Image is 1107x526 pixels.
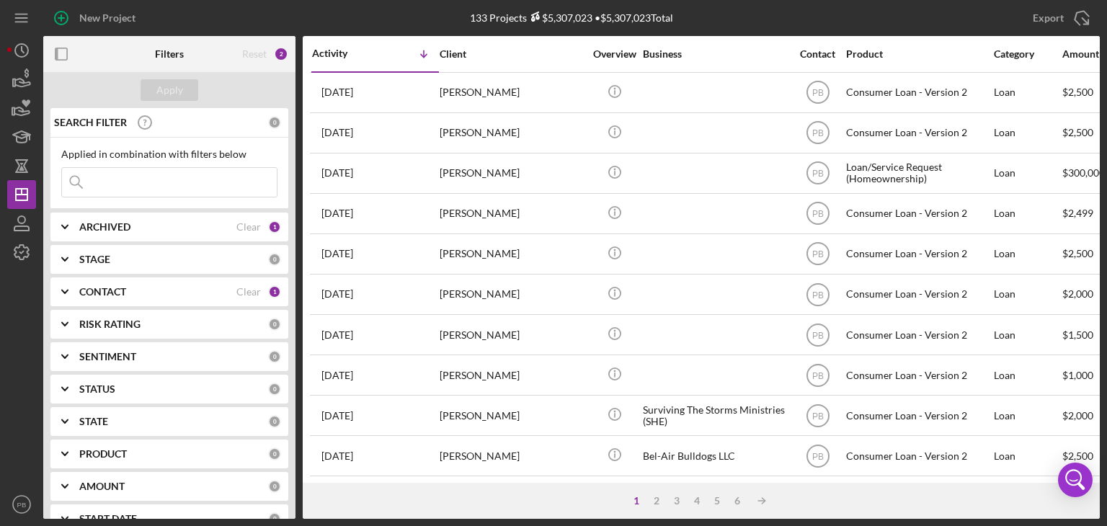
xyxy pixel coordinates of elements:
[268,116,281,129] div: 0
[994,396,1061,434] div: Loan
[527,12,592,24] div: $5,307,023
[440,73,584,112] div: [PERSON_NAME]
[141,79,198,101] button: Apply
[440,48,584,60] div: Client
[994,73,1061,112] div: Loan
[268,383,281,396] div: 0
[440,316,584,354] div: [PERSON_NAME]
[440,275,584,313] div: [PERSON_NAME]
[440,154,584,192] div: [PERSON_NAME]
[321,86,353,98] time: 2025-09-25 05:20
[994,235,1061,273] div: Loan
[812,330,823,340] text: PB
[321,410,353,422] time: 2025-07-14 23:01
[846,48,990,60] div: Product
[79,4,135,32] div: New Project
[268,350,281,363] div: 0
[156,79,183,101] div: Apply
[707,495,727,507] div: 5
[994,195,1061,233] div: Loan
[646,495,667,507] div: 2
[812,249,823,259] text: PB
[79,254,110,265] b: STAGE
[1062,329,1093,341] span: $1,500
[994,437,1061,475] div: Loan
[812,370,823,380] text: PB
[846,195,990,233] div: Consumer Loan - Version 2
[321,288,353,300] time: 2025-08-08 02:23
[268,285,281,298] div: 1
[846,235,990,273] div: Consumer Loan - Version 2
[440,396,584,434] div: [PERSON_NAME]
[268,415,281,428] div: 0
[812,451,823,461] text: PB
[79,416,108,427] b: STATE
[236,221,261,233] div: Clear
[312,48,375,59] div: Activity
[274,47,288,61] div: 2
[994,356,1061,394] div: Loan
[1018,4,1100,32] button: Export
[79,481,125,492] b: AMOUNT
[994,316,1061,354] div: Loan
[440,235,584,273] div: [PERSON_NAME]
[846,396,990,434] div: Consumer Loan - Version 2
[1062,369,1093,381] span: $1,000
[687,495,707,507] div: 4
[321,450,353,462] time: 2025-07-11 19:00
[1062,166,1105,179] span: $300,000
[321,208,353,219] time: 2025-08-16 03:41
[268,318,281,331] div: 0
[812,88,823,98] text: PB
[846,275,990,313] div: Consumer Loan - Version 2
[321,370,353,381] time: 2025-08-01 19:47
[79,513,137,525] b: START DATE
[994,114,1061,152] div: Loan
[155,48,184,60] b: Filters
[994,477,1061,515] div: Loan
[440,114,584,152] div: [PERSON_NAME]
[643,48,787,60] div: Business
[268,447,281,460] div: 0
[268,253,281,266] div: 0
[440,195,584,233] div: [PERSON_NAME]
[812,128,823,138] text: PB
[994,275,1061,313] div: Loan
[470,12,673,24] div: 133 Projects • $5,307,023 Total
[587,48,641,60] div: Overview
[643,396,787,434] div: Surviving The Storms Ministries (SHE)
[79,286,126,298] b: CONTACT
[79,448,127,460] b: PRODUCT
[61,148,277,160] div: Applied in combination with filters below
[1058,463,1093,497] div: Open Intercom Messenger
[846,73,990,112] div: Consumer Loan - Version 2
[7,490,36,519] button: PB
[812,290,823,300] text: PB
[626,495,646,507] div: 1
[321,329,353,341] time: 2025-08-07 03:45
[812,169,823,179] text: PB
[440,356,584,394] div: [PERSON_NAME]
[846,114,990,152] div: Consumer Loan - Version 2
[321,248,353,259] time: 2025-08-15 12:23
[1062,126,1093,138] span: $2,500
[440,437,584,475] div: [PERSON_NAME]
[1062,450,1093,462] span: $2,500
[321,167,353,179] time: 2025-08-18 11:39
[236,286,261,298] div: Clear
[846,477,990,515] div: Consumer Loan - Version 2
[268,220,281,233] div: 1
[667,495,687,507] div: 3
[643,437,787,475] div: Bel-Air Bulldogs LLC
[1062,287,1093,300] span: $2,000
[1062,409,1093,422] span: $2,000
[268,480,281,493] div: 0
[79,318,141,330] b: RISK RATING
[812,209,823,219] text: PB
[268,512,281,525] div: 0
[812,411,823,421] text: PB
[846,356,990,394] div: Consumer Loan - Version 2
[791,48,845,60] div: Contact
[79,221,130,233] b: ARCHIVED
[440,477,584,515] div: [PERSON_NAME]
